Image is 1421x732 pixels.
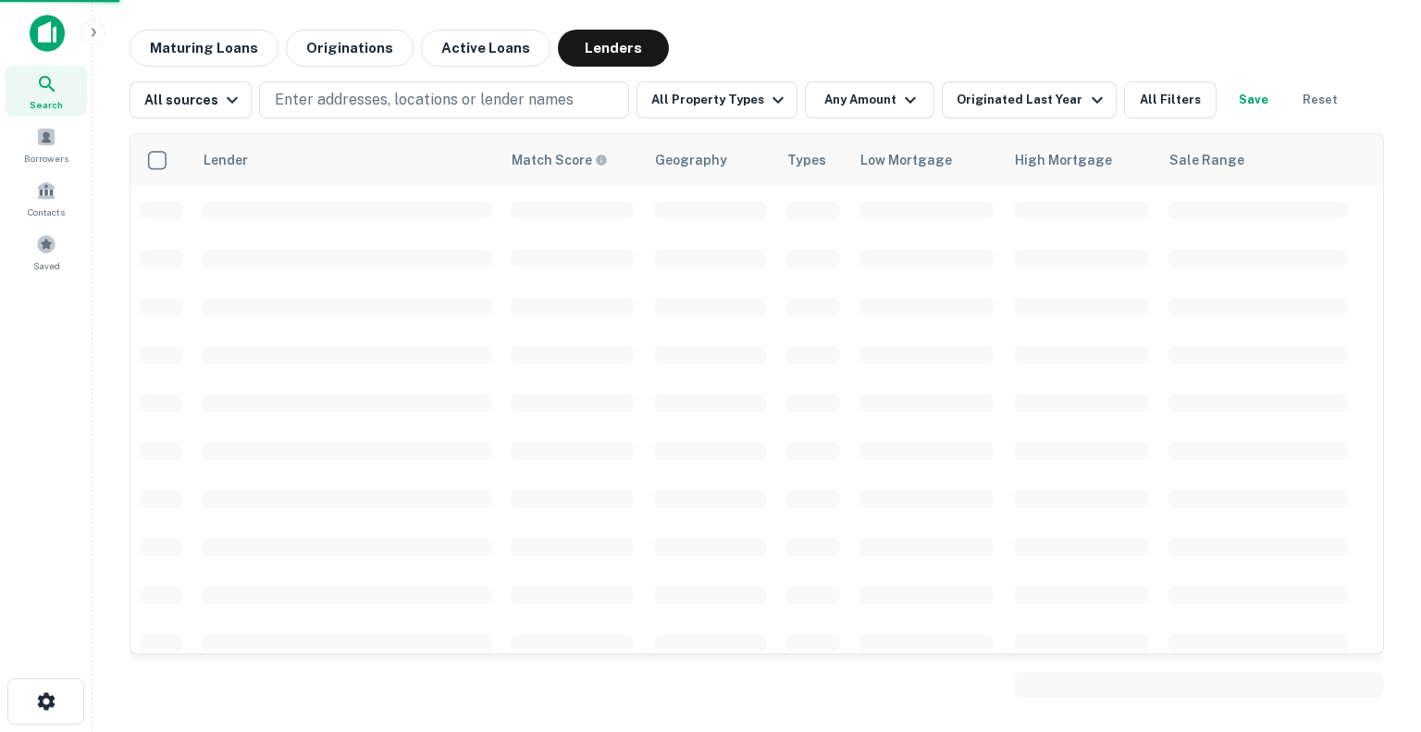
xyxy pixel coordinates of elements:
th: Lender [192,134,501,186]
button: Any Amount [805,81,934,118]
th: Low Mortgage [849,134,1004,186]
div: Capitalize uses an advanced AI algorithm to match your search with the best lender. The match sco... [512,150,608,170]
div: Low Mortgage [860,149,952,171]
th: Types [776,134,849,186]
p: Enter addresses, locations or lender names [275,89,574,111]
img: capitalize-icon.png [30,15,65,52]
button: Lenders [558,30,669,67]
span: Saved [33,258,60,273]
a: Search [6,66,87,116]
th: High Mortgage [1004,134,1158,186]
button: Reset [1291,81,1350,118]
span: Search [30,97,63,112]
div: Types [787,149,826,171]
button: All Filters [1124,81,1217,118]
div: Lender [204,149,248,171]
button: Originations [286,30,414,67]
div: All sources [144,89,243,111]
button: Maturing Loans [130,30,278,67]
th: Sale Range [1158,134,1357,186]
button: Originated Last Year [942,81,1116,118]
div: Geography [655,149,727,171]
div: High Mortgage [1015,149,1112,171]
th: Geography [644,134,776,186]
a: Borrowers [6,119,87,169]
span: Borrowers [24,151,68,166]
button: All sources [130,81,252,118]
a: Contacts [6,173,87,223]
button: Save your search to get updates of matches that match your search criteria. [1224,81,1283,118]
button: Enter addresses, locations or lender names [259,81,629,118]
iframe: Chat Widget [1328,584,1421,673]
div: Sale Range [1169,149,1244,171]
h6: Match Score [512,150,604,170]
span: Contacts [28,205,65,219]
div: Originated Last Year [957,89,1107,111]
button: Active Loans [421,30,550,67]
button: All Property Types [636,81,797,118]
a: Saved [6,227,87,277]
th: Capitalize uses an advanced AI algorithm to match your search with the best lender. The match sco... [500,134,644,186]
